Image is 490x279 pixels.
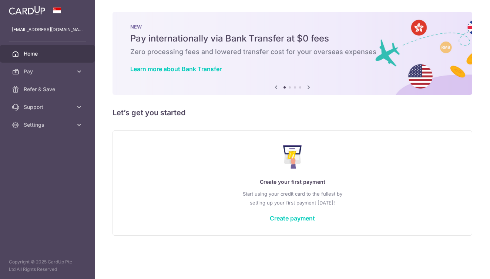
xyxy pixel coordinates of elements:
[130,33,454,44] h5: Pay internationally via Bank Transfer at $0 fees
[130,47,454,56] h6: Zero processing fees and lowered transfer cost for your overseas expenses
[130,65,222,73] a: Learn more about Bank Transfer
[130,24,454,30] p: NEW
[113,107,472,119] h5: Let’s get you started
[283,145,302,169] img: Make Payment
[24,103,73,111] span: Support
[12,26,83,33] p: [EMAIL_ADDRESS][DOMAIN_NAME]
[24,68,73,75] span: Pay
[128,177,457,186] p: Create your first payment
[24,121,73,129] span: Settings
[270,215,315,222] a: Create payment
[113,12,472,95] img: Bank transfer banner
[24,50,73,57] span: Home
[9,6,45,15] img: CardUp
[17,5,32,12] span: Help
[24,86,73,93] span: Refer & Save
[128,189,457,207] p: Start using your credit card to the fullest by setting up your first payment [DATE]!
